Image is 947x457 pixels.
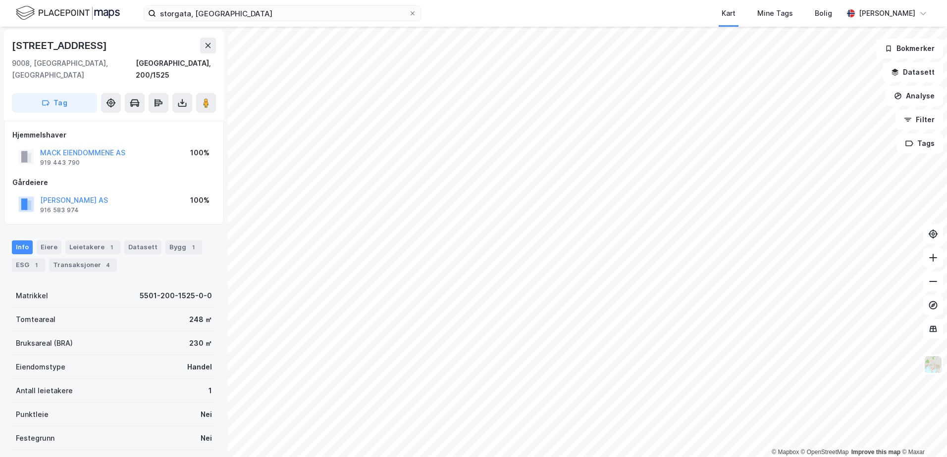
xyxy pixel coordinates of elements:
[189,314,212,325] div: 248 ㎡
[772,449,799,456] a: Mapbox
[124,240,161,254] div: Datasett
[924,355,943,374] img: Z
[12,93,97,113] button: Tag
[201,432,212,444] div: Nei
[190,147,210,159] div: 100%
[886,86,943,106] button: Analyse
[815,7,832,19] div: Bolig
[190,194,210,206] div: 100%
[12,38,109,53] div: [STREET_ADDRESS]
[16,337,73,349] div: Bruksareal (BRA)
[16,314,55,325] div: Tomteareal
[40,206,79,214] div: 916 583 974
[883,62,943,82] button: Datasett
[189,337,212,349] div: 230 ㎡
[103,260,113,270] div: 4
[16,361,65,373] div: Eiendomstype
[801,449,849,456] a: OpenStreetMap
[851,449,900,456] a: Improve this map
[876,39,943,58] button: Bokmerker
[65,240,120,254] div: Leietakere
[40,159,80,167] div: 919 443 790
[136,57,216,81] div: [GEOGRAPHIC_DATA], 200/1525
[106,242,116,252] div: 1
[722,7,736,19] div: Kart
[49,258,117,272] div: Transaksjoner
[16,4,120,22] img: logo.f888ab2527a4732fd821a326f86c7f29.svg
[897,410,947,457] iframe: Chat Widget
[37,240,61,254] div: Eiere
[156,6,409,21] input: Søk på adresse, matrikkel, gårdeiere, leietakere eller personer
[12,57,136,81] div: 9008, [GEOGRAPHIC_DATA], [GEOGRAPHIC_DATA]
[757,7,793,19] div: Mine Tags
[897,134,943,153] button: Tags
[12,129,215,141] div: Hjemmelshaver
[16,290,48,302] div: Matrikkel
[16,432,54,444] div: Festegrunn
[16,409,49,420] div: Punktleie
[12,177,215,188] div: Gårdeiere
[209,385,212,397] div: 1
[12,240,33,254] div: Info
[140,290,212,302] div: 5501-200-1525-0-0
[31,260,41,270] div: 1
[188,242,198,252] div: 1
[187,361,212,373] div: Handel
[897,410,947,457] div: Kontrollprogram for chat
[12,258,45,272] div: ESG
[201,409,212,420] div: Nei
[165,240,202,254] div: Bygg
[16,385,73,397] div: Antall leietakere
[895,110,943,130] button: Filter
[859,7,915,19] div: [PERSON_NAME]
